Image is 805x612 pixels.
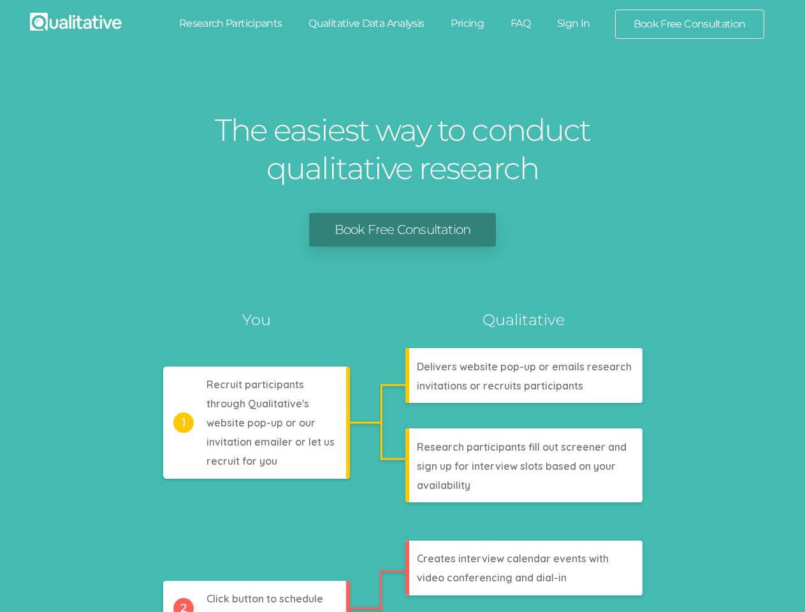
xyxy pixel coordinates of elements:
[30,13,122,31] img: Qualitative
[212,111,594,187] h1: The easiest way to conduct qualitative research
[207,378,304,391] tspan: Recruit participants
[166,10,296,38] a: Research Participants
[309,213,496,247] a: Book Free Consultation
[207,592,323,605] tspan: Click button to schedule
[417,552,609,565] tspan: Creates interview calendar events with
[741,551,805,612] iframe: Chat Widget
[207,435,335,448] tspan: invitation emailer or let us
[295,10,437,38] a: Qualitative Data Analysis
[437,10,497,38] a: Pricing
[207,455,277,467] tspan: recruit for you
[417,379,583,392] tspan: invitations or recruits participants
[181,416,185,430] tspan: 1
[417,479,470,492] tspan: availability
[417,571,567,584] tspan: video conferencing and dial-in
[207,397,309,410] tspan: through Qualitative's
[482,310,565,329] tspan: Qualitative
[616,10,764,38] a: Book Free Consultation
[544,10,604,38] a: Sign In
[417,360,632,373] tspan: Delivers website pop-up or emails research
[207,416,315,429] tspan: website pop-up or our
[417,441,627,453] tspan: Research participants fill out screener and
[497,10,544,38] a: FAQ
[417,460,616,472] tspan: sign up for interview slots based on your
[242,310,271,329] tspan: You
